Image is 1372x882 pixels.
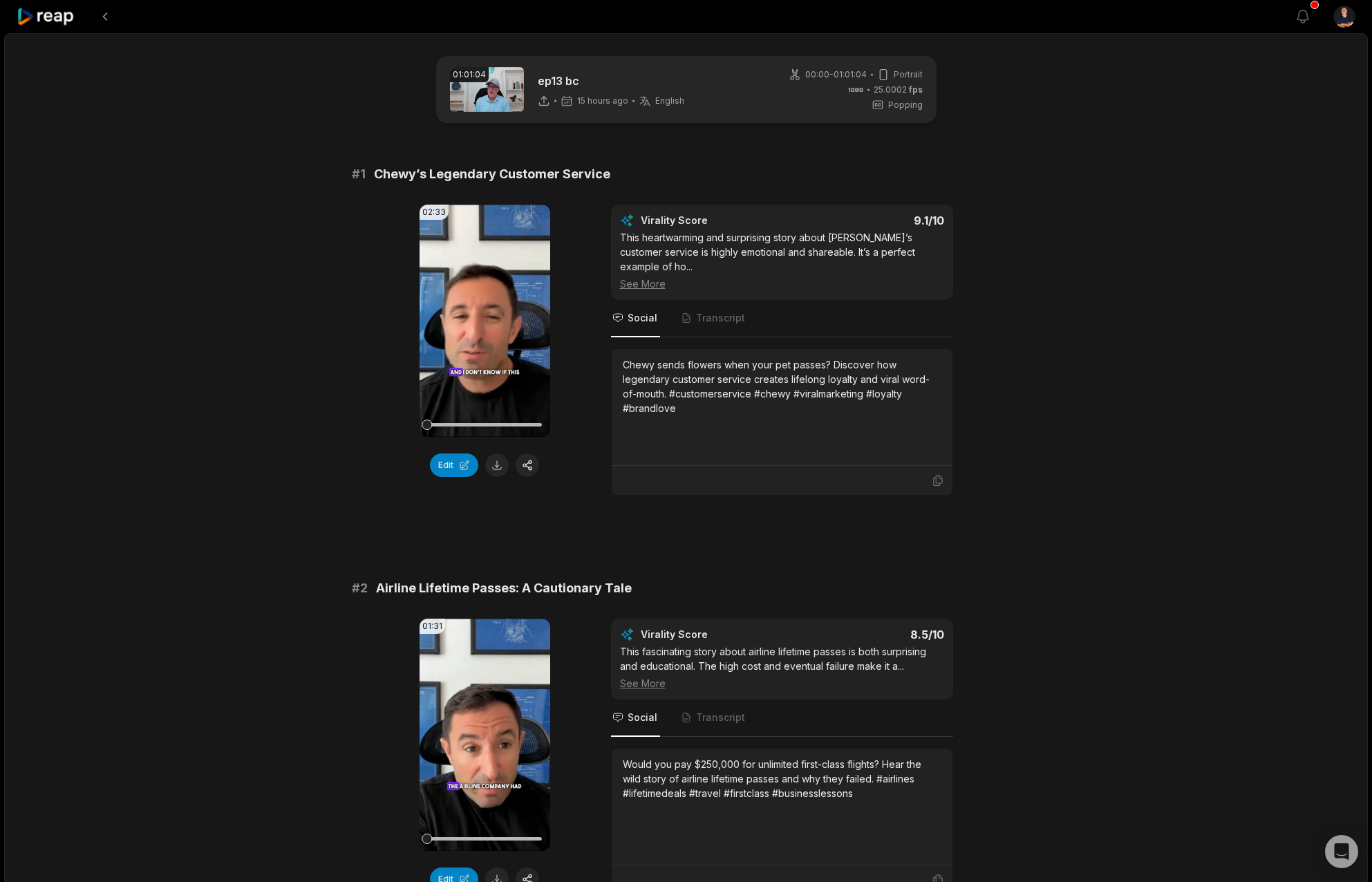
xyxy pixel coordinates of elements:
[655,95,684,106] span: English
[796,214,944,227] div: 9.1 /10
[805,68,867,81] span: 00:00 - 01:01:04
[888,99,923,111] span: Popping
[374,165,610,184] span: Chewy’s Legendary Customer Service
[620,276,944,291] div: See More
[628,711,657,724] span: Social
[696,311,745,325] span: Transcript
[611,300,953,337] nav: Tabs
[894,68,923,81] span: Portrait
[430,453,478,477] button: Edit
[1325,835,1358,868] div: Open Intercom Messenger
[420,619,550,851] video: Your browser does not support mp4 format.
[623,357,941,415] div: Chewy sends flowers when your pet passes? Discover how legendary customer service creates lifelon...
[450,67,489,82] div: 01:01:04
[796,628,944,641] div: 8.5 /10
[577,95,628,106] span: 15 hours ago
[696,711,745,724] span: Transcript
[376,579,632,598] span: Airline Lifetime Passes: A Cautionary Tale
[620,676,944,691] div: See More
[623,757,941,800] div: Would you pay $250,000 for unlimited first-class flights? Hear the wild story of airline lifetime...
[538,73,684,89] p: ep13 bc
[620,644,944,691] div: This fascinating story about airline lifetime passes is both surprising and educational. The high...
[641,214,789,227] div: Virality Score
[628,311,657,325] span: Social
[611,700,953,737] nav: Tabs
[620,230,944,291] div: This heartwarming and surprising story about [PERSON_NAME]’s customer service is highly emotional...
[874,84,923,96] span: 25.0002
[420,205,550,437] video: Your browser does not support mp4 format.
[641,628,789,641] div: Virality Score
[909,84,923,95] span: fps
[352,165,366,184] span: # 1
[352,579,368,598] span: # 2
